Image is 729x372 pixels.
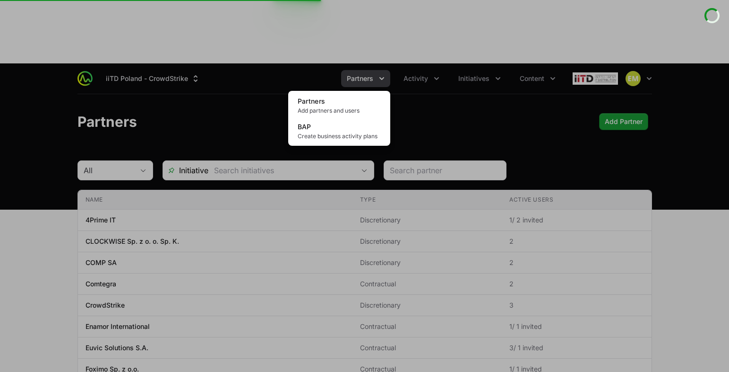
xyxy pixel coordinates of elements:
[298,123,311,131] span: BAP
[290,93,388,118] a: PartnersAdd partners and users
[93,70,561,87] div: Main navigation
[290,118,388,144] a: BAPCreate business activity plans
[298,133,381,140] span: Create business activity plans
[341,70,390,87] div: Partners menu
[298,97,326,105] span: Partners
[298,107,381,115] span: Add partners and users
